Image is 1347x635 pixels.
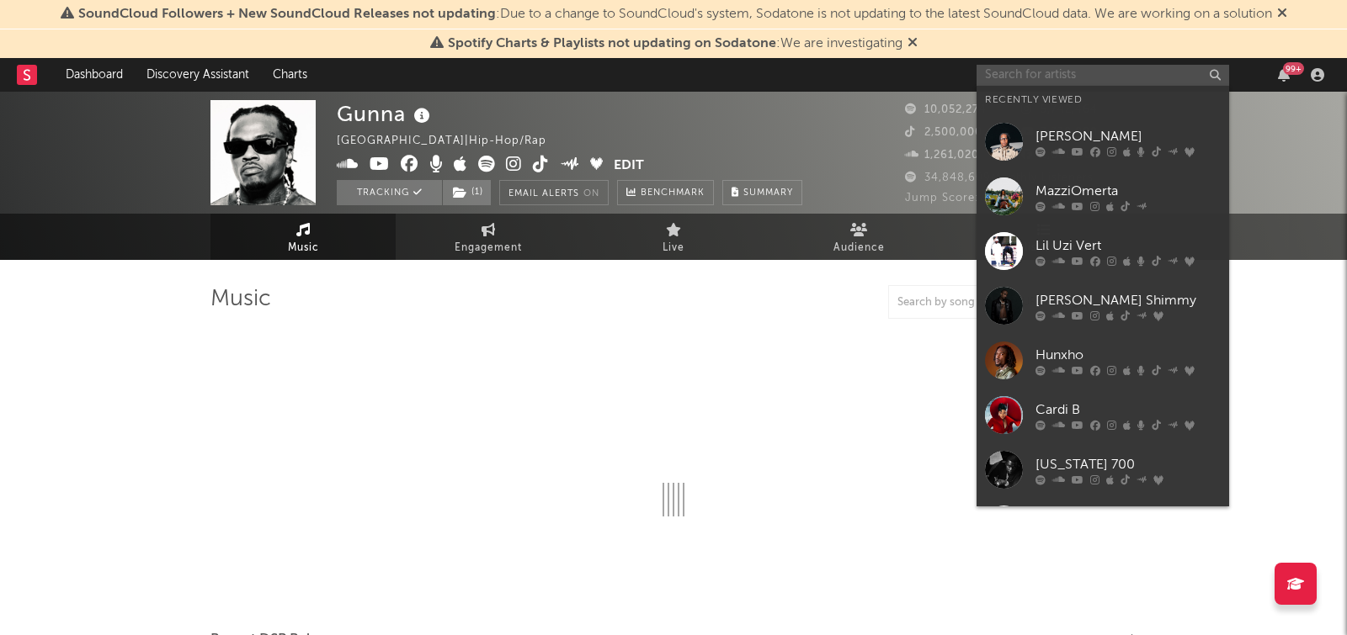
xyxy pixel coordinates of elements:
[583,189,599,198] em: On
[951,214,1137,260] a: Playlists/Charts
[442,180,492,205] span: ( 1 )
[977,114,1229,169] a: [PERSON_NAME]
[78,8,1272,21] span: : Due to a change to SoundCloud's system, Sodatone is not updating to the latest SoundCloud data....
[337,100,434,128] div: Gunna
[1278,68,1290,82] button: 99+
[1036,291,1221,311] div: [PERSON_NAME] Shimmy
[261,58,319,92] a: Charts
[614,156,644,177] button: Edit
[905,104,987,115] span: 10,052,274
[1036,182,1221,202] div: MazziOmerta
[977,65,1229,86] input: Search for artists
[908,37,918,50] span: Dismiss
[722,180,802,205] button: Summary
[766,214,951,260] a: Audience
[977,278,1229,333] a: [PERSON_NAME] Shimmy
[581,214,766,260] a: Live
[833,238,885,258] span: Audience
[1036,236,1221,257] div: Lil Uzi Vert
[78,8,496,21] span: SoundCloud Followers + New SoundCloud Releases not updating
[1036,127,1221,147] div: [PERSON_NAME]
[443,180,491,205] button: (1)
[1036,346,1221,366] div: Hunxho
[905,193,1004,204] span: Jump Score: 76.9
[977,388,1229,442] a: Cardi B
[135,58,261,92] a: Discovery Assistant
[396,214,581,260] a: Engagement
[499,180,609,205] button: Email AlertsOn
[977,224,1229,278] a: Lil Uzi Vert
[337,131,566,151] div: [GEOGRAPHIC_DATA] | Hip-Hop/Rap
[448,37,902,50] span: : We are investigating
[905,150,979,161] span: 1,261,020
[54,58,135,92] a: Dashboard
[889,296,1067,310] input: Search by song name or URL
[1277,8,1287,21] span: Dismiss
[985,90,1221,110] div: Recently Viewed
[1036,455,1221,475] div: [US_STATE] 700
[288,238,319,258] span: Music
[617,180,714,205] a: Benchmark
[977,442,1229,497] a: [US_STATE] 700
[448,37,776,50] span: Spotify Charts & Playlists not updating on Sodatone
[905,172,1094,183] span: 34,848,609 Monthly Listeners
[641,183,705,204] span: Benchmark
[977,169,1229,224] a: MazziOmerta
[977,333,1229,388] a: Hunxho
[455,238,522,258] span: Engagement
[210,214,396,260] a: Music
[337,180,442,205] button: Tracking
[743,188,793,198] span: Summary
[905,127,982,138] span: 2,500,000
[663,238,684,258] span: Live
[1283,62,1304,75] div: 99 +
[977,497,1229,552] a: El Snappo
[1036,400,1221,421] div: Cardi B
